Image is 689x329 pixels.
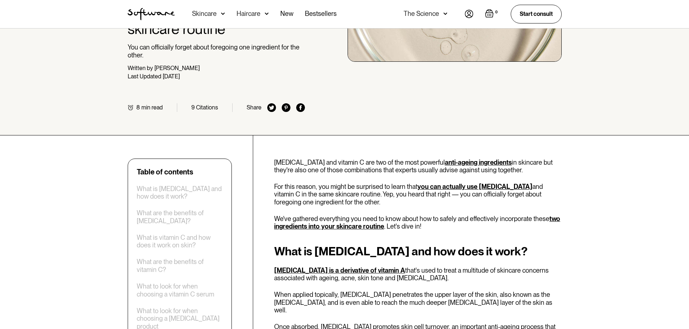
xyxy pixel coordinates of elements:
div: min read [141,104,163,111]
div: Citations [196,104,218,111]
a: What is [MEDICAL_DATA] and how does it work? [137,185,223,200]
a: What is vitamin C and how does it work on skin? [137,234,223,249]
div: 9 [191,104,195,111]
img: arrow down [443,10,447,17]
img: twitter icon [267,103,276,112]
p: [MEDICAL_DATA] and vitamin C are two of the most powerful in skincare but they're also one of tho... [274,159,562,174]
a: anti-ageing ingredients [445,159,512,166]
div: The Science [404,10,439,17]
img: facebook icon [296,103,305,112]
img: arrow down [221,10,225,17]
p: that's used to treat a multitude of skincare concerns associated with ageing, acne, skin tone and... [274,267,562,282]
a: Start consult [511,5,562,23]
div: Last Updated [128,73,161,80]
a: you can actually use [MEDICAL_DATA] [417,183,532,190]
a: home [128,8,175,20]
div: 0 [494,9,499,16]
div: Written by [128,65,153,72]
img: pinterest icon [282,103,290,112]
p: You can officially forget about foregoing one ingredient for the other. [128,43,305,59]
div: Table of contents [137,168,193,176]
a: Open empty cart [485,9,499,19]
div: [DATE] [163,73,180,80]
a: What are the benefits of [MEDICAL_DATA]? [137,209,223,225]
div: [PERSON_NAME] [154,65,200,72]
p: For this reason, you might be surprised to learn that and vitamin C in the same skincare routine.... [274,183,562,206]
div: Haircare [237,10,260,17]
img: Software Logo [128,8,175,20]
img: arrow down [265,10,269,17]
div: Share [247,104,261,111]
a: two ingredients into your skincare routine [274,215,560,230]
a: What to look for when choosing a vitamin C serum [137,282,223,298]
a: What are the benefits of vitamin C? [137,258,223,273]
p: We've gathered everything you need to know about how to safely and effectively incorporate these ... [274,215,562,230]
div: 8 [136,104,140,111]
p: When applied topically, [MEDICAL_DATA] penetrates the upper layer of the skin, also known as the ... [274,291,562,314]
h2: What is [MEDICAL_DATA] and how does it work? [274,245,562,258]
div: Skincare [192,10,217,17]
a: [MEDICAL_DATA] is a derivative of vitamin A [274,267,405,274]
